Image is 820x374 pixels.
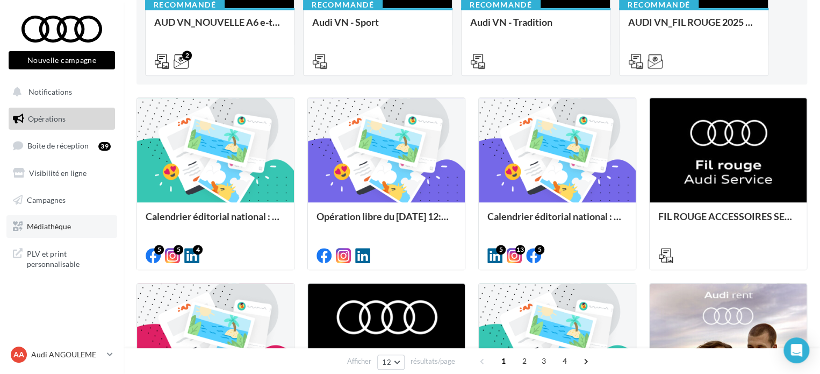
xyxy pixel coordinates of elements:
span: PLV et print personnalisable [27,246,111,270]
a: AA Audi ANGOULEME [9,344,115,365]
span: Opérations [28,114,66,123]
div: 5 [496,245,506,255]
div: 13 [515,245,525,255]
span: Afficher [347,356,371,366]
span: 3 [535,352,552,370]
div: Opération libre du [DATE] 12:06 [317,211,456,232]
a: Campagnes [6,189,117,211]
div: AUD VN_NOUVELLE A6 e-tron [154,17,285,38]
div: 5 [535,245,544,255]
div: 39 [98,142,111,151]
a: Visibilité en ligne [6,162,117,185]
button: Nouvelle campagne [9,51,115,69]
span: AA [13,349,24,360]
span: Médiathèque [27,222,71,231]
span: résultats/page [411,356,455,366]
button: 12 [377,355,405,370]
span: 1 [495,352,512,370]
div: Audi VN - Sport [312,17,443,38]
div: FIL ROUGE ACCESSOIRES SEPTEMBRE - AUDI SERVICE [658,211,798,232]
div: AUDI VN_FIL ROUGE 2025 - A1, Q2, Q3, Q5 et Q4 e-tron [628,17,759,38]
div: Calendrier éditorial national : semaine du 25.08 au 31.08 [487,211,627,232]
span: Visibilité en ligne [29,168,87,178]
span: Campagnes [27,195,66,204]
div: Open Intercom Messenger [783,337,809,363]
span: 12 [382,358,391,366]
div: 5 [154,245,164,255]
span: 2 [516,352,533,370]
a: PLV et print personnalisable [6,242,117,274]
span: 4 [556,352,573,370]
span: Notifications [28,87,72,96]
a: Médiathèque [6,215,117,238]
div: Audi VN - Tradition [470,17,601,38]
a: Boîte de réception39 [6,134,117,157]
a: Opérations [6,108,117,130]
p: Audi ANGOULEME [31,349,103,360]
div: 4 [193,245,203,255]
div: 5 [174,245,183,255]
span: Boîte de réception [27,141,89,150]
button: Notifications [6,81,113,103]
div: 2 [182,51,192,60]
div: Calendrier éditorial national : du 02.09 au 03.09 [146,211,285,232]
